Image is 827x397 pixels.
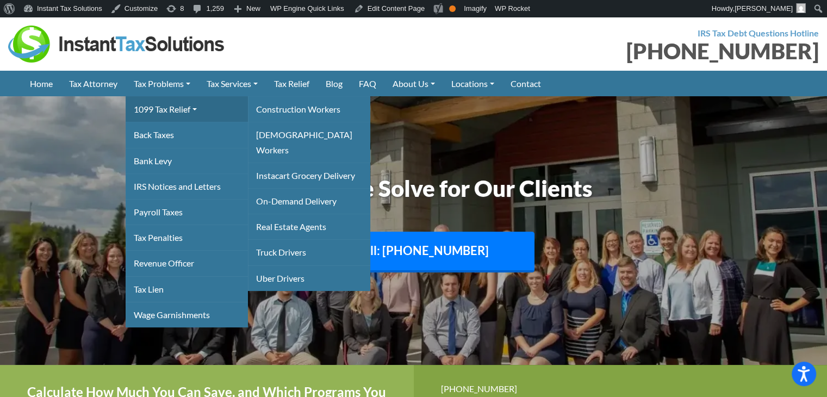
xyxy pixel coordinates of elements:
a: IRS Notices and Letters [126,173,248,199]
div: [PHONE_NUMBER] [422,40,819,62]
a: Construction Workers [248,96,370,122]
a: About Us [384,71,443,96]
a: Wage Garnishments [126,302,248,327]
a: Call: [PHONE_NUMBER] [293,232,534,272]
a: Payroll Taxes [126,199,248,225]
a: Tax Services [198,71,266,96]
a: Locations [443,71,502,96]
a: Tax Attorney [61,71,126,96]
a: Uber Drivers [248,265,370,291]
a: Truck Drivers [248,239,370,265]
a: Back Taxes [126,122,248,147]
a: Home [22,71,61,96]
span: [PERSON_NAME] [735,4,793,13]
a: 1099 Tax Relief [126,96,248,122]
a: On-Demand Delivery [248,188,370,214]
a: Real Estate Agents [248,214,370,239]
a: Tax Penalties [126,225,248,250]
img: Instant Tax Solutions Logo [8,26,226,63]
a: Tax Lien [126,276,248,302]
a: [DEMOGRAPHIC_DATA] Workers [248,122,370,162]
a: Bank Levy [126,148,248,173]
strong: IRS Tax Debt Questions Hotline [698,28,819,38]
h1: Problems We Solve for Our Clients [112,172,716,204]
a: Tax Relief [266,71,318,96]
a: Revenue Officer [126,250,248,276]
a: Contact [502,71,549,96]
a: Blog [318,71,351,96]
div: [PHONE_NUMBER] [441,381,800,396]
a: Instacart Grocery Delivery [248,163,370,188]
a: Instant Tax Solutions Logo [8,38,226,48]
a: Tax Problems [126,71,198,96]
a: FAQ [351,71,384,96]
div: OK [449,5,456,12]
